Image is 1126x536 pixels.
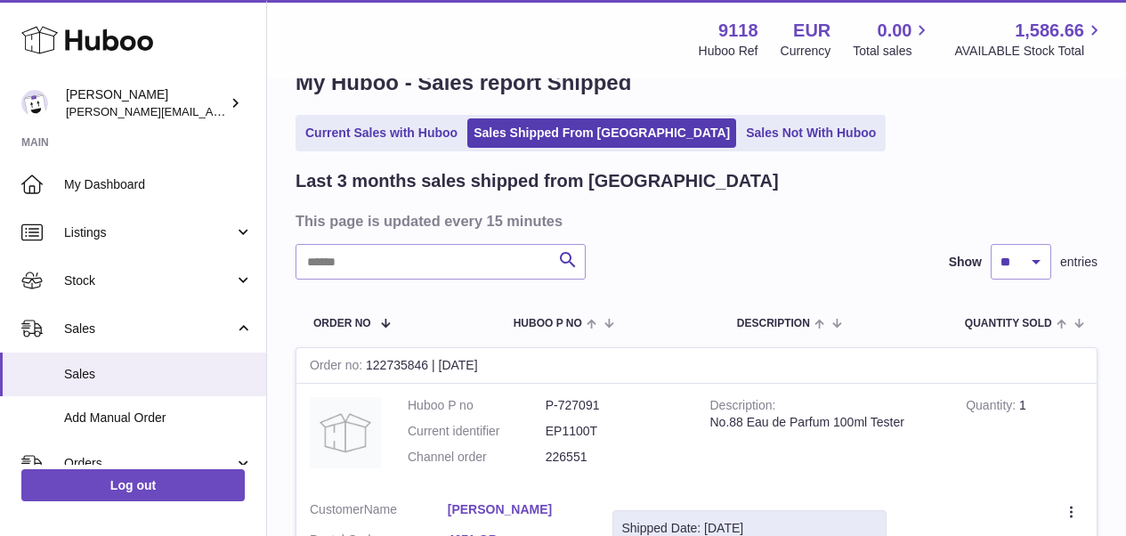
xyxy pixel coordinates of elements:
a: Sales Shipped From [GEOGRAPHIC_DATA] [467,118,736,148]
span: Stock [64,272,234,289]
h1: My Huboo - Sales report Shipped [296,69,1098,97]
img: freddie.sawkins@czechandspeake.com [21,90,48,117]
span: Add Manual Order [64,410,253,426]
span: My Dashboard [64,176,253,193]
span: Sales [64,366,253,383]
span: Listings [64,224,234,241]
a: 0.00 Total sales [853,19,932,60]
span: Description [737,318,810,329]
a: Log out [21,469,245,501]
img: no-photo.jpg [310,397,381,468]
a: [PERSON_NAME] [448,501,586,518]
dd: 226551 [546,449,684,466]
a: Current Sales with Huboo [299,118,464,148]
span: 1,586.66 [1015,19,1084,43]
span: [PERSON_NAME][EMAIL_ADDRESS][PERSON_NAME][DOMAIN_NAME] [66,104,452,118]
div: Currency [781,43,831,60]
span: Customer [310,502,364,516]
span: AVAILABLE Stock Total [954,43,1105,60]
span: Total sales [853,43,932,60]
strong: Description [710,398,776,417]
h2: Last 3 months sales shipped from [GEOGRAPHIC_DATA] [296,169,779,193]
span: 0.00 [878,19,912,43]
div: Huboo Ref [699,43,758,60]
h3: This page is updated every 15 minutes [296,211,1093,231]
a: 1,586.66 AVAILABLE Stock Total [954,19,1105,60]
dd: P-727091 [546,397,684,414]
label: Show [949,254,982,271]
span: Order No [313,318,371,329]
span: entries [1060,254,1098,271]
dt: Huboo P no [408,397,546,414]
dt: Current identifier [408,423,546,440]
div: 122735846 | [DATE] [296,348,1097,384]
a: Sales Not With Huboo [740,118,882,148]
div: No.88 Eau de Parfum 100ml Tester [710,414,940,431]
span: Sales [64,321,234,337]
strong: Quantity [966,398,1019,417]
span: Orders [64,455,234,472]
strong: Order no [310,358,366,377]
dd: EP1100T [546,423,684,440]
div: [PERSON_NAME] [66,86,226,120]
td: 1 [952,384,1097,488]
dt: Channel order [408,449,546,466]
span: Huboo P no [514,318,582,329]
strong: 9118 [718,19,758,43]
strong: EUR [793,19,830,43]
dt: Name [310,501,448,523]
span: Quantity Sold [965,318,1052,329]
